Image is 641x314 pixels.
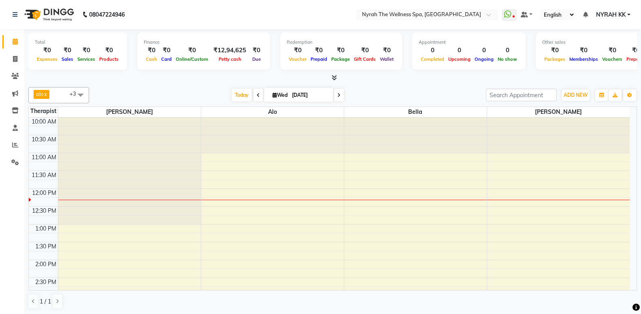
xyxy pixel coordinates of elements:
[30,207,58,215] div: 12:30 PM
[144,46,159,55] div: ₹0
[89,3,125,26] b: 08047224946
[600,56,624,62] span: Vouchers
[75,56,97,62] span: Services
[446,46,473,55] div: 0
[446,56,473,62] span: Upcoming
[287,46,309,55] div: ₹0
[97,46,121,55] div: ₹0
[287,39,396,46] div: Redemption
[419,46,446,55] div: 0
[159,56,174,62] span: Card
[30,117,58,126] div: 10:00 AM
[232,89,252,101] span: Today
[596,11,626,19] span: NYRAH KK
[542,46,567,55] div: ₹0
[34,224,58,233] div: 1:00 PM
[75,46,97,55] div: ₹0
[309,56,329,62] span: Prepaid
[201,107,344,117] span: alo
[43,91,47,97] a: x
[60,46,75,55] div: ₹0
[40,297,51,306] span: 1 / 1
[329,56,352,62] span: Package
[487,107,630,117] span: [PERSON_NAME]
[562,90,590,101] button: ADD NEW
[564,92,588,98] span: ADD NEW
[309,46,329,55] div: ₹0
[70,90,82,97] span: +3
[97,56,121,62] span: Products
[290,89,330,101] input: 2025-09-03
[249,46,264,55] div: ₹0
[496,46,519,55] div: 0
[352,56,378,62] span: Gift Cards
[419,39,519,46] div: Appointment
[144,56,159,62] span: Cash
[329,46,352,55] div: ₹0
[35,56,60,62] span: Expenses
[217,56,243,62] span: Petty cash
[159,46,174,55] div: ₹0
[30,171,58,179] div: 11:30 AM
[36,91,43,97] span: alo
[378,56,396,62] span: Wallet
[174,46,210,55] div: ₹0
[35,46,60,55] div: ₹0
[419,56,446,62] span: Completed
[29,107,58,115] div: Therapist
[35,39,121,46] div: Total
[270,92,290,98] span: Wed
[567,56,600,62] span: Memberships
[21,3,76,26] img: logo
[210,46,249,55] div: ₹12,94,625
[600,46,624,55] div: ₹0
[30,135,58,144] div: 10:30 AM
[287,56,309,62] span: Voucher
[542,56,567,62] span: Packages
[352,46,378,55] div: ₹0
[58,107,201,117] span: [PERSON_NAME]
[473,46,496,55] div: 0
[250,56,263,62] span: Due
[34,278,58,286] div: 2:30 PM
[496,56,519,62] span: No show
[473,56,496,62] span: Ongoing
[60,56,75,62] span: Sales
[486,89,557,101] input: Search Appointment
[34,260,58,269] div: 2:00 PM
[567,46,600,55] div: ₹0
[174,56,210,62] span: Online/Custom
[30,189,58,197] div: 12:00 PM
[30,153,58,162] div: 11:00 AM
[344,107,487,117] span: bella
[34,242,58,251] div: 1:30 PM
[144,39,264,46] div: Finance
[378,46,396,55] div: ₹0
